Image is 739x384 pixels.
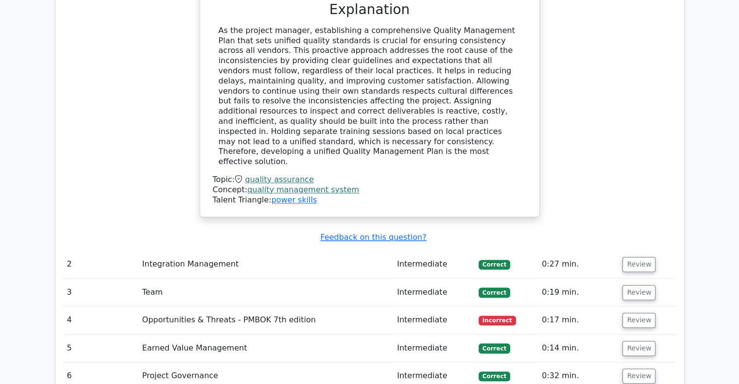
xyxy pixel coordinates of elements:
button: Review [622,257,655,272]
span: Incorrect [479,316,516,325]
a: Feedback on this question? [320,233,426,242]
td: 4 [63,306,138,334]
div: As the project manager, establishing a comprehensive Quality Management Plan that sets unified qu... [219,26,521,167]
span: Correct [479,343,510,353]
a: quality management system [247,185,359,194]
button: Review [622,341,655,356]
span: Correct [479,371,510,381]
td: Intermediate [393,250,475,278]
td: 0:27 min. [538,250,619,278]
button: Review [622,368,655,384]
td: Opportunities & Threats - PMBOK 7th edition [138,306,394,334]
td: Earned Value Management [138,334,394,362]
span: Correct [479,287,510,297]
td: Intermediate [393,306,475,334]
div: Talent Triangle: [213,175,527,205]
td: Team [138,279,394,306]
td: Intermediate [393,334,475,362]
td: 2 [63,250,138,278]
td: Integration Management [138,250,394,278]
span: Correct [479,260,510,269]
td: 3 [63,279,138,306]
td: 0:14 min. [538,334,619,362]
td: 5 [63,334,138,362]
button: Review [622,285,655,300]
a: quality assurance [245,175,314,184]
div: Concept: [213,185,527,195]
td: 0:19 min. [538,279,619,306]
td: 0:17 min. [538,306,619,334]
div: Topic: [213,175,527,185]
a: power skills [271,195,317,204]
td: Intermediate [393,279,475,306]
button: Review [622,313,655,328]
h3: Explanation [219,1,521,18]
